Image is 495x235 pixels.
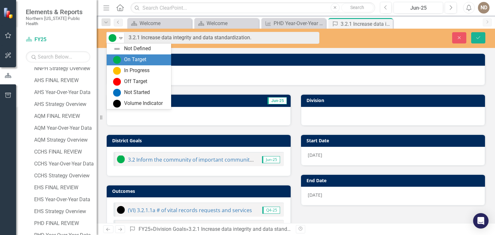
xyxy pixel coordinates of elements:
[124,89,150,96] div: Not Started
[473,213,489,229] div: Open Intercom Messenger
[113,67,121,75] img: In Progress
[262,156,280,163] span: Jun-25
[117,206,125,214] img: Volume Indicator
[267,97,287,104] span: Jun-25
[33,183,97,193] a: EHS FINAL REVIEW
[26,8,90,16] span: Elements & Reports
[34,89,97,95] div: AHS Year-Over-Year Data
[112,138,287,143] h3: District Goals
[33,147,97,157] a: CCHS FINAL REVIEW
[306,178,482,183] h3: End Date
[396,4,441,12] div: Jun-25
[124,56,146,63] div: On Target
[341,3,374,12] button: Search
[26,36,90,43] a: FY25
[33,75,97,86] a: AHS FINAL REVIEW
[33,63,97,74] a: NNPH Strategy Overview
[117,155,125,163] img: On Target
[140,19,190,27] div: Welcome
[113,78,121,86] img: Off Target
[34,113,97,119] div: AQM FINAL REVIEW
[393,2,443,14] button: Jun-25
[113,100,121,108] img: Volume Indicator
[26,16,90,26] small: Northern [US_STATE] Public Health
[124,45,151,52] div: Not Defined
[124,100,163,107] div: Volume Indicator
[33,206,97,217] a: EHS Strategy Overview
[262,207,280,214] span: Q4-25
[274,19,324,27] div: PHD Year-Over-Year Data
[153,226,186,232] a: Division Goals
[306,138,482,143] h3: Start Date
[350,5,364,10] span: Search
[129,19,190,27] a: Welcome
[34,101,97,107] div: AHS Strategy Overview
[139,226,150,232] a: FY25
[34,161,97,167] div: CCHS Year-Over-Year Data
[33,159,97,169] a: CCHS Year-Over-Year Data
[207,19,257,27] div: Welcome
[34,185,97,191] div: EHS FINAL REVIEW
[26,51,90,62] input: Search Below...
[33,218,97,229] a: PHD FINAL REVIEW
[196,19,257,27] a: Welcome
[308,152,322,158] span: [DATE]
[34,197,97,202] div: EHS Year-Over-Year Data
[34,149,97,155] div: CCHS FINAL REVIEW
[33,87,97,98] a: AHS Year-Over-Year Data
[34,221,97,226] div: PHD FINAL REVIEW
[112,189,287,193] h3: Outcomes
[129,226,291,233] div: » »
[34,137,97,143] div: AQM Strategy Overview
[34,125,97,131] div: AQM Year-Over-Year Data
[109,34,116,42] img: On Target
[263,19,324,27] a: PHD Year-Over-Year Data
[33,135,97,145] a: AQM Strategy Overview
[33,194,97,205] a: EHS Year-Over-Year Data
[189,226,311,232] div: 3.2.1 Increase data integrity and data standardization.
[128,207,252,214] a: (VI) 3.2.1.1a # of vital records requests and services
[128,156,399,163] a: 3.2 Inform the community of important community health trends by capturing and communicating heal...
[34,66,97,71] div: NNPH Strategy Overview
[308,192,322,198] span: [DATE]
[478,2,490,14] button: ND
[34,78,97,83] div: AHS FINAL REVIEW
[112,57,482,62] h3: Owner
[34,173,97,179] div: CCHS Strategy Overview
[33,123,97,133] a: AQM Year-Over-Year Data
[113,45,121,53] img: Not Defined
[131,2,375,14] input: Search ClearPoint...
[113,56,121,64] img: On Target
[33,111,97,121] a: AQM FINAL REVIEW
[124,67,150,74] div: In Progress
[124,32,319,44] input: This field is required
[3,7,15,18] img: ClearPoint Strategy
[306,98,482,103] h3: Division
[124,78,147,85] div: Off Target
[34,209,97,214] div: EHS Strategy Overview
[113,89,121,97] img: Not Started
[33,99,97,109] a: AHS Strategy Overview
[33,171,97,181] a: CCHS Strategy Overview
[341,20,391,28] div: 3.2.1 Increase data integrity and data standardization.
